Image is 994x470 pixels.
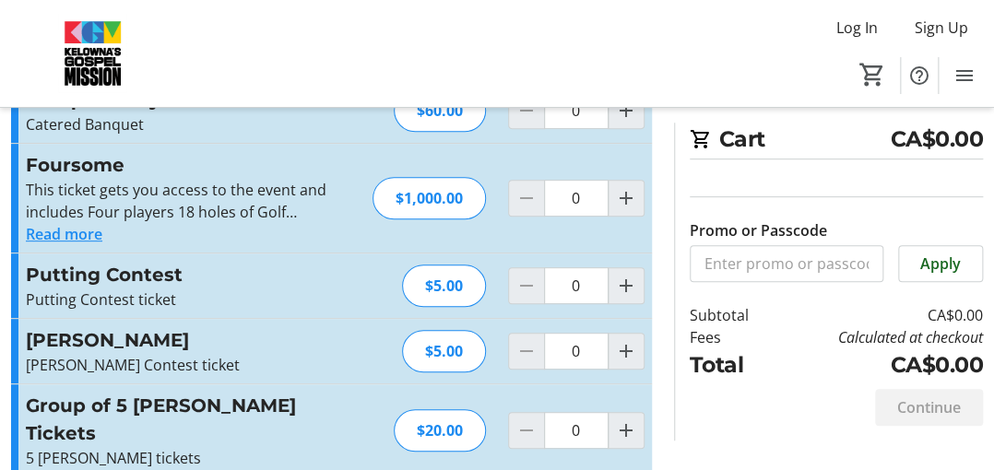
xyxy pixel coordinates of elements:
button: Increment by one [609,181,644,216]
td: CA$0.00 [775,304,983,326]
button: Read more [26,223,102,245]
input: Putting Contest Quantity [544,267,609,304]
input: Banquet Only Quantity [544,92,609,129]
div: $5.00 [402,330,486,372]
td: CA$0.00 [775,348,983,381]
span: Log In [836,17,878,39]
p: Putting Contest ticket [26,288,380,311]
input: Group of 5 Mulligan Tickets Quantity [544,412,609,449]
button: Increment by one [609,268,644,303]
button: Increment by one [609,413,644,448]
button: Help [901,57,938,94]
div: This ticket gets you access to the event and includes Four players 18 holes of Golf [PERSON_NAME]... [26,179,350,223]
span: CA$0.00 [890,123,983,155]
input: Foursome Quantity [544,180,609,217]
h3: Group of 5 [PERSON_NAME] Tickets [26,392,372,447]
img: Kelowna's Gospel Mission's Logo [11,7,175,100]
div: $60.00 [394,89,486,132]
input: Enter promo or passcode [690,245,883,282]
span: Sign Up [915,17,968,39]
button: Increment by one [609,93,644,128]
input: Mulligan Quantity [544,333,609,370]
button: Sign Up [900,13,983,42]
div: Catered Banquet [26,113,372,135]
h3: Putting Contest [26,261,380,288]
label: Promo or Passcode [690,219,827,241]
button: Cart [856,58,889,91]
p: [PERSON_NAME] Contest ticket [26,354,380,376]
button: Increment by one [609,334,644,369]
td: Total [690,348,775,381]
td: Calculated at checkout [775,326,983,348]
div: $20.00 [394,409,486,452]
button: Log In [822,13,893,42]
h3: [PERSON_NAME] [26,326,380,354]
button: Menu [946,57,983,94]
p: 5 [PERSON_NAME] tickets [26,447,372,469]
button: Apply [898,245,983,282]
td: Subtotal [690,304,775,326]
h3: Foursome [26,151,350,179]
h2: Cart [690,123,983,159]
span: Apply [920,253,961,275]
div: $1,000.00 [373,177,486,219]
td: Fees [690,326,775,348]
div: $5.00 [402,264,486,307]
